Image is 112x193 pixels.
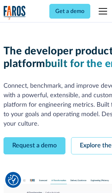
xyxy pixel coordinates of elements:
[3,6,26,20] img: Logo of the analytics and reporting company Faros.
[94,3,108,20] div: menu
[8,175,19,185] img: Revisit consent button
[3,6,26,20] a: home
[3,137,65,154] a: Request a demo
[8,175,19,185] button: Cookie Settings
[49,4,90,19] a: Get a demo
